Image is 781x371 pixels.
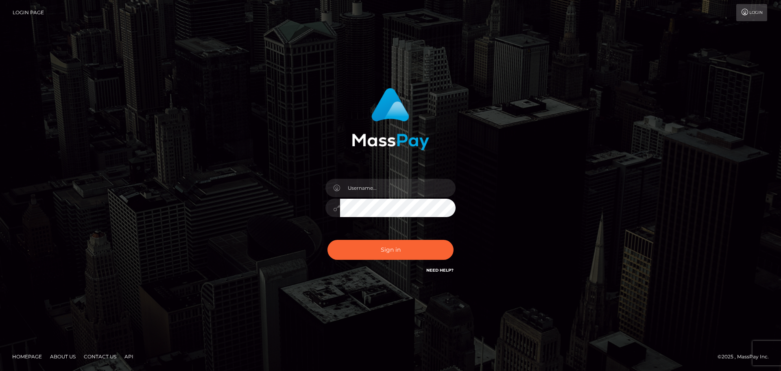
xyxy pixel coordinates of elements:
a: About Us [47,350,79,363]
a: API [121,350,137,363]
div: © 2025 , MassPay Inc. [718,352,775,361]
button: Sign in [327,240,454,260]
img: MassPay Login [352,88,429,150]
a: Login [736,4,767,21]
input: Username... [340,179,456,197]
a: Homepage [9,350,45,363]
a: Need Help? [426,268,454,273]
a: Login Page [13,4,44,21]
a: Contact Us [81,350,120,363]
